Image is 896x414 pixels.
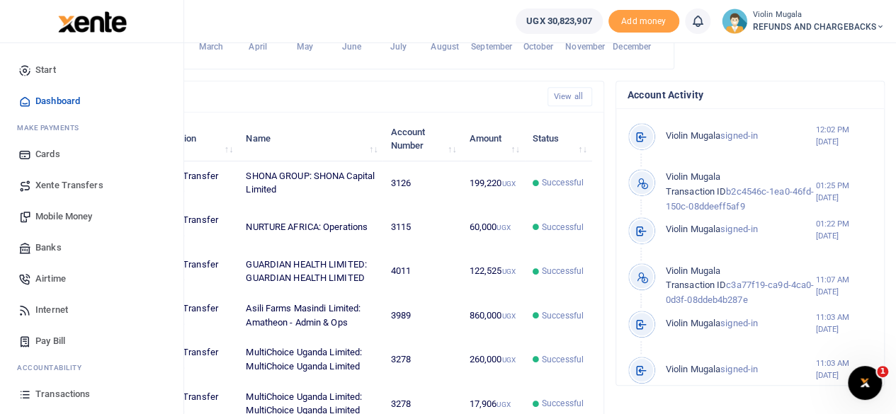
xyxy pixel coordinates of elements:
p: signed-in [666,316,816,331]
span: Xente Transfers [35,178,103,192]
td: 199,220 [461,161,524,205]
tspan: April [249,42,267,52]
span: Dashboard [35,94,80,108]
a: Dashboard [11,86,172,117]
span: REFUNDS AND CHARGEBACKS [753,21,885,33]
li: Ac [11,357,172,379]
span: Transaction ID [666,280,726,290]
td: Account Transfer outwards [139,205,238,249]
span: Successful [542,221,584,234]
img: profile-user [722,8,747,34]
tspan: June [341,42,361,52]
td: Account Transfer outwards [139,249,238,293]
th: Status: activate to sort column ascending [525,117,592,161]
li: M [11,117,172,139]
th: Transaction: activate to sort column ascending [139,117,238,161]
tspan: May [296,42,312,52]
p: b2c4546c-1ea0-46fd-150c-08ddeeff5af9 [666,170,816,214]
td: 3126 [382,161,461,205]
td: Account Transfer outwards [139,294,238,338]
span: Transactions [35,387,90,401]
span: UGX 30,823,907 [526,14,591,28]
h4: Recent Transactions [66,89,536,105]
span: Pay Bill [35,334,65,348]
tspan: July [390,42,406,52]
span: Cards [35,147,60,161]
span: Violin Mugala [666,364,720,374]
td: 122,525 [461,249,524,293]
small: 12:02 PM [DATE] [815,124,873,148]
span: Violin Mugala [666,318,720,328]
td: GUARDIAN HEALTH LIMITED: GUARDIAN HEALTH LIMITED [238,249,382,293]
tspan: November [565,42,606,52]
tspan: December [613,42,652,52]
td: Account Transfer outwards [139,338,238,381]
a: profile-user Violin Mugala REFUNDS AND CHARGEBACKS [722,8,885,34]
span: ake Payments [24,122,79,133]
td: Account Transfer outwards [139,161,238,205]
small: UGX [501,312,515,320]
span: countability [28,362,81,373]
td: 3989 [382,294,461,338]
td: 4011 [382,249,461,293]
li: Wallet ballance [510,8,608,34]
th: Name: activate to sort column ascending [238,117,382,161]
li: Toup your wallet [608,10,679,33]
a: Airtime [11,263,172,294]
span: Banks [35,241,62,255]
a: Xente Transfers [11,170,172,201]
a: Transactions [11,379,172,410]
a: Banks [11,232,172,263]
a: Add money [608,15,679,25]
p: signed-in [666,222,816,237]
a: Start [11,54,172,86]
small: 11:03 AM [DATE] [815,357,873,381]
span: Violin Mugala [666,171,720,182]
p: signed-in [666,362,816,377]
small: UGX [501,356,515,364]
span: Mobile Money [35,209,92,224]
small: 11:03 AM [DATE] [815,311,873,335]
a: Internet [11,294,172,326]
h4: Account Activity [628,87,873,103]
span: Violin Mugala [666,130,720,141]
small: 11:07 AM [DATE] [815,274,873,298]
span: Start [35,63,56,77]
a: Pay Bill [11,326,172,357]
img: logo-large [58,11,127,33]
td: 860,000 [461,294,524,338]
span: Violin Mugala [666,224,720,234]
small: UGX [501,268,515,275]
td: 260,000 [461,338,524,381]
span: 1 [877,366,888,377]
tspan: March [199,42,224,52]
th: Account Number: activate to sort column ascending [382,117,461,161]
span: Add money [608,10,679,33]
small: 01:22 PM [DATE] [815,218,873,242]
p: c3a77f19-ca9d-4ca0-0d3f-08ddeb4b287e [666,264,816,308]
td: Asili Farms Masindi Limited: Amatheon - Admin & Ops [238,294,382,338]
tspan: October [523,42,555,52]
span: Internet [35,303,68,317]
td: 60,000 [461,205,524,249]
span: Successful [542,309,584,322]
a: logo-small logo-large logo-large [57,16,127,26]
tspan: September [471,42,513,52]
small: UGX [501,180,515,188]
td: 3115 [382,205,461,249]
span: Successful [542,265,584,277]
th: Amount: activate to sort column ascending [461,117,524,161]
small: 01:25 PM [DATE] [815,180,873,204]
span: Successful [542,176,584,189]
span: Transaction ID [666,186,726,197]
span: Violin Mugala [666,265,720,276]
small: UGX [497,224,510,231]
span: Airtime [35,272,66,286]
td: NURTURE AFRICA: Operations [238,205,382,249]
a: Cards [11,139,172,170]
td: 3278 [382,338,461,381]
a: UGX 30,823,907 [516,8,602,34]
a: View all [548,87,592,106]
a: Mobile Money [11,201,172,232]
td: SHONA GROUP: SHONA Capital Limited [238,161,382,205]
